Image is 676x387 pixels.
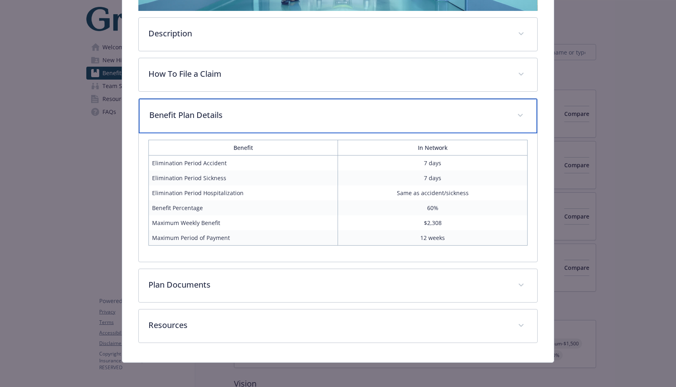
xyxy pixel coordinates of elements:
[338,170,528,185] td: 7 days
[139,309,538,343] div: Resources
[139,18,538,51] div: Description
[338,155,528,170] td: 7 days
[139,269,538,302] div: Plan Documents
[148,155,338,170] td: Elimination Period Accident
[148,170,338,185] td: Elimination Period Sickness
[148,230,338,246] td: Maximum Period of Payment
[338,140,528,155] th: In Network
[139,133,538,262] div: Benefit Plan Details
[148,200,338,215] td: Benefit Percentage
[338,215,528,230] td: $2,308
[338,230,528,246] td: 12 weeks
[148,319,509,331] p: Resources
[139,58,538,91] div: How To File a Claim
[148,27,509,40] p: Description
[148,279,509,291] p: Plan Documents
[149,109,508,121] p: Benefit Plan Details
[338,185,528,200] td: Same as accident/sickness
[148,185,338,200] td: Elimination Period Hospitalization
[139,99,538,133] div: Benefit Plan Details
[148,140,338,155] th: Benefit
[148,68,509,80] p: How To File a Claim
[338,200,528,215] td: 60%
[148,215,338,230] td: Maximum Weekly Benefit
